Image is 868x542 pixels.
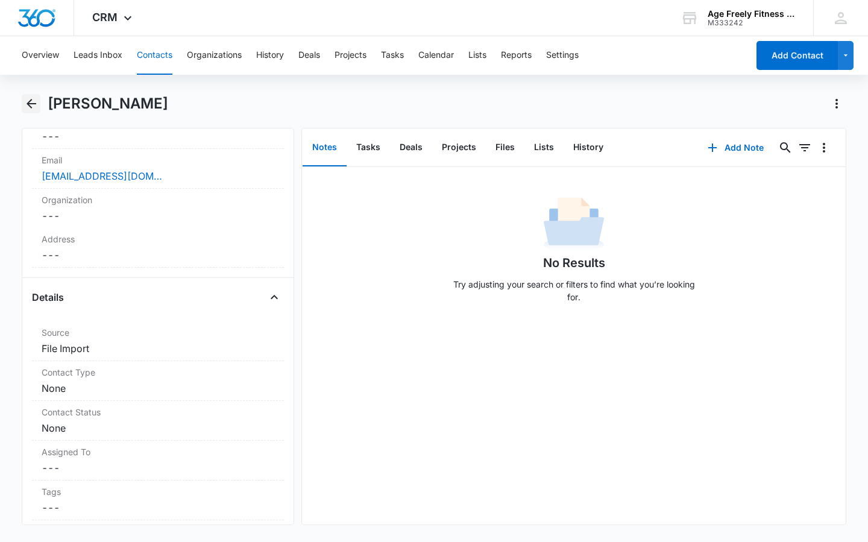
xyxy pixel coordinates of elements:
label: Address [42,233,274,245]
button: Lists [524,129,564,166]
img: No Data [544,194,604,254]
button: Back [22,94,40,113]
span: CRM [92,11,118,24]
div: Assigned To--- [32,441,284,481]
label: Contact Status [42,406,274,418]
dd: --- [42,209,274,223]
div: Email[EMAIL_ADDRESS][DOMAIN_NAME] [32,149,284,189]
h4: Details [32,290,64,304]
button: Tasks [347,129,390,166]
button: Overflow Menu [814,138,834,157]
button: Projects [335,36,366,75]
button: Tasks [381,36,404,75]
button: Files [486,129,524,166]
button: Actions [827,94,846,113]
div: Phone--- [32,109,284,149]
div: Contact TypeNone [32,361,284,401]
button: Leads Inbox [74,36,122,75]
button: Deals [390,129,432,166]
p: Try adjusting your search or filters to find what you’re looking for. [447,278,700,303]
button: Reports [501,36,532,75]
dd: --- [42,500,274,515]
div: Organization--- [32,189,284,228]
button: Filters [795,138,814,157]
div: SourceFile Import [32,321,284,361]
button: History [256,36,284,75]
button: Lists [468,36,486,75]
label: Email [42,154,274,166]
button: Settings [546,36,579,75]
button: Deals [298,36,320,75]
h1: [PERSON_NAME] [48,95,168,113]
label: Organization [42,194,274,206]
button: Add Contact [756,41,838,70]
dd: --- [42,248,274,262]
div: account name [708,9,796,19]
div: Tags--- [32,481,284,520]
button: Notes [303,129,347,166]
dd: None [42,381,274,395]
dd: File Import [42,341,274,356]
label: Source [42,326,274,339]
label: Assigned To [42,446,274,458]
button: Close [265,288,284,307]
div: account id [708,19,796,27]
button: Add Note [696,133,776,162]
h1: No Results [543,254,605,272]
div: Address--- [32,228,284,268]
a: [EMAIL_ADDRESS][DOMAIN_NAME] [42,169,162,183]
dd: --- [42,461,274,475]
dd: --- [42,129,274,143]
dd: None [42,421,274,435]
button: Search... [776,138,795,157]
label: Contact Type [42,366,274,379]
button: Organizations [187,36,242,75]
button: Projects [432,129,486,166]
button: Calendar [418,36,454,75]
button: Contacts [137,36,172,75]
label: Tags [42,485,274,498]
button: History [564,129,613,166]
div: Contact StatusNone [32,401,284,441]
button: Overview [22,36,59,75]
